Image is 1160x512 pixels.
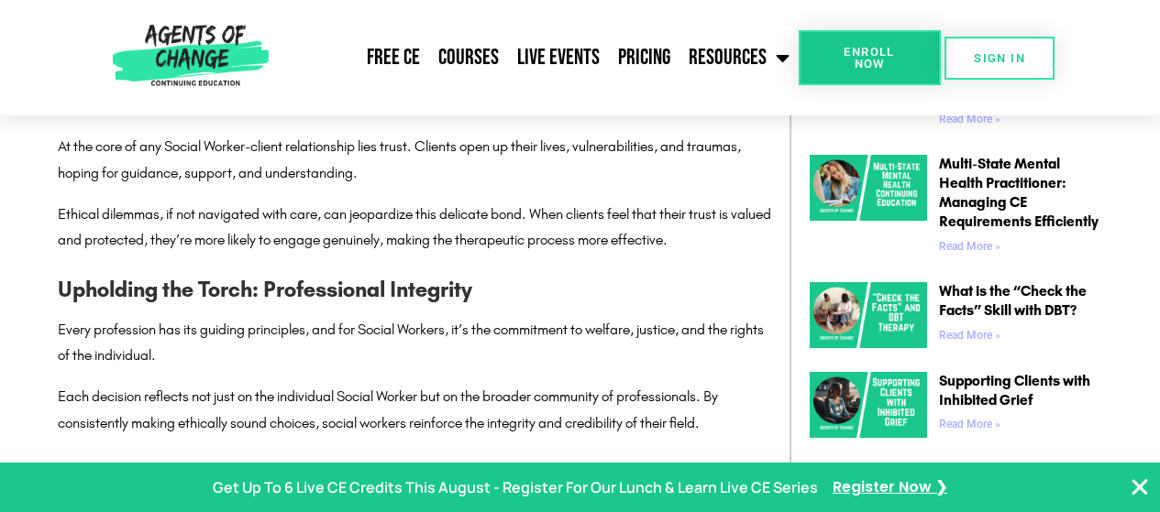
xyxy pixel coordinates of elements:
[828,46,911,70] span: Enroll Now
[58,317,771,370] p: Every profession has its guiding principles, and for Social Workers, it’s the commitment to welfa...
[939,240,1000,253] a: Read more about Multi-State Mental Health Practitioner: Managing CE Requirements Efficiently
[810,155,927,259] a: Multi-State Mental Health Continuing Education
[58,134,771,187] p: At the core of any Social Worker-client relationship lies trust. Clients open up their lives, vul...
[939,282,1087,319] a: What is the “Check the Facts” Skill with DBT?
[58,202,771,255] p: Ethical dilemmas, if not navigated with care, can jeopardize this delicate bond. When clients fee...
[833,474,947,501] a: Register Now ❯
[974,52,1025,64] span: SIGN IN
[939,155,1099,229] a: Multi-State Mental Health Practitioner: Managing CE Requirements Efficiently
[799,30,941,85] a: Enroll Now
[939,329,1000,342] a: Read more about What is the “Check the Facts” Skill with DBT?
[939,113,1000,125] a: Read more about Becoming a Clinical Supervisor: Training and CE Requirements to Mentor New Therap...
[679,35,799,81] a: Resources
[945,37,1055,80] a: SIGN IN
[429,35,508,81] a: Courses
[939,418,1000,430] a: Read more about Supporting Clients with Inhibited Grief
[810,372,927,438] img: Supporting Clients with Inhibited Grief
[810,155,927,221] img: Multi-State Mental Health Continuing Education
[939,372,1090,409] a: Supporting Clients with Inhibited Grief
[213,474,818,501] p: Get Up To 6 Live CE Credits This August - Register For Our Lunch & Learn Live CE Series
[810,282,927,348] img: “Check the Facts” and DBT
[508,35,609,81] a: Live Events
[609,35,679,81] a: Pricing
[58,272,771,307] h3: Upholding the Torch: Professional Integrity
[58,384,771,437] p: Each decision reflects not just on the individual Social Worker but on the broader community of p...
[1129,476,1151,498] button: Close Banner
[58,455,771,490] h3: Beyond the Moral Compass: Legal Implications
[358,35,429,81] a: Free CE
[276,35,798,81] nav: Menu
